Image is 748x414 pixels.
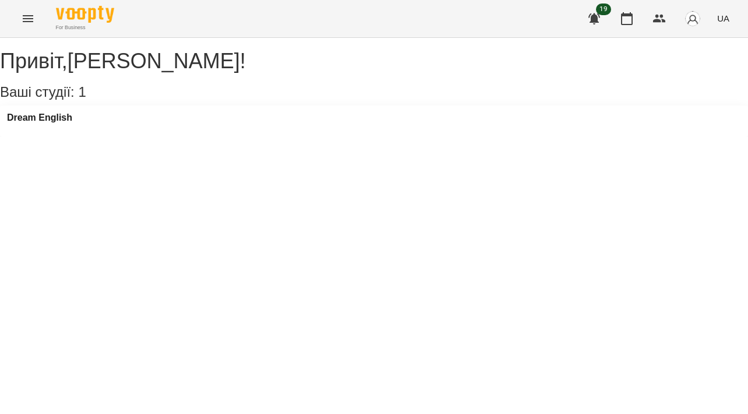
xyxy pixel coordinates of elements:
[78,84,86,100] span: 1
[685,10,701,27] img: avatar_s.png
[712,8,734,29] button: UA
[56,6,114,23] img: Voopty Logo
[14,5,42,33] button: Menu
[7,113,72,123] a: Dream English
[596,3,611,15] span: 19
[717,12,729,24] span: UA
[56,24,114,31] span: For Business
